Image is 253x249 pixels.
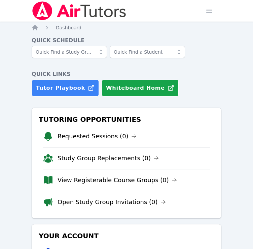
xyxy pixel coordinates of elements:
[32,1,127,20] img: Air Tutors
[58,175,177,185] a: View Registerable Course Groups (0)
[58,197,166,207] a: Open Study Group Invitations (0)
[58,132,137,141] a: Requested Sessions (0)
[32,70,221,78] h4: Quick Links
[37,230,216,242] h3: Your Account
[32,36,221,45] h4: Quick Schedule
[56,24,81,31] a: Dashboard
[102,80,179,96] button: Whiteboard Home
[32,46,107,58] input: Quick Find a Study Group
[37,113,216,126] h3: Tutoring Opportunities
[32,80,99,96] a: Tutor Playbook
[32,24,221,31] nav: Breadcrumb
[110,46,185,58] input: Quick Find a Student
[56,25,81,30] span: Dashboard
[58,154,159,163] a: Study Group Replacements (0)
